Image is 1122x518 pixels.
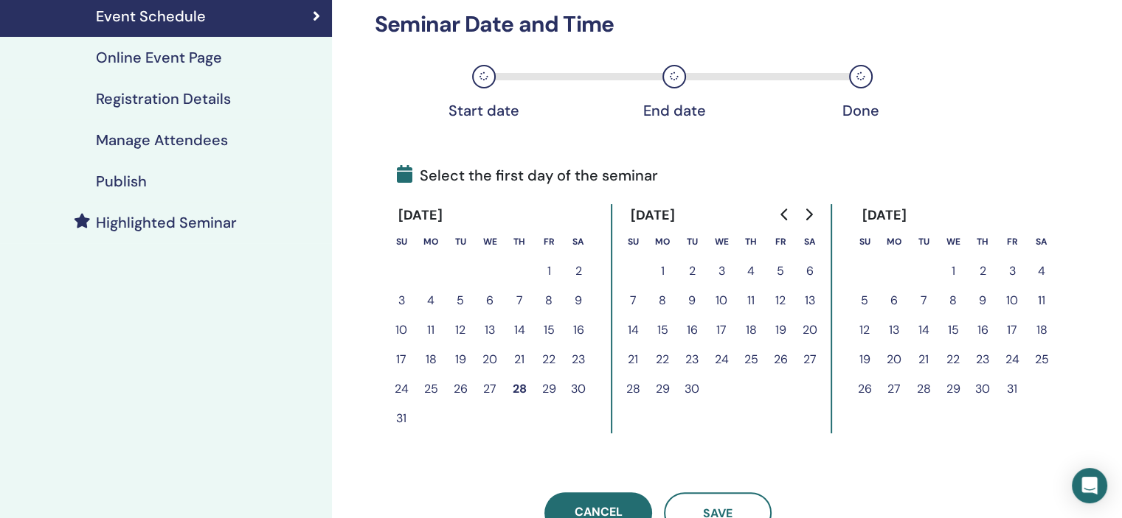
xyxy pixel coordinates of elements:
button: 13 [879,315,909,345]
button: 18 [416,345,446,374]
button: 26 [446,374,475,404]
th: Tuesday [909,227,938,256]
button: 19 [850,345,879,374]
button: 17 [387,345,416,374]
th: Thursday [505,227,534,256]
button: 21 [909,345,938,374]
th: Wednesday [707,227,736,256]
button: 5 [850,286,879,315]
button: 2 [564,256,593,286]
button: 27 [475,374,505,404]
button: 7 [909,286,938,315]
button: 8 [534,286,564,315]
button: 25 [1027,345,1056,374]
button: 18 [1027,315,1056,345]
th: Friday [997,227,1027,256]
button: 30 [564,374,593,404]
button: 2 [677,256,707,286]
button: 3 [707,256,736,286]
button: 11 [416,315,446,345]
button: 23 [564,345,593,374]
button: 4 [736,256,766,286]
button: 1 [938,256,968,286]
button: 10 [707,286,736,315]
h3: Seminar Date and Time [366,11,950,38]
th: Tuesday [677,227,707,256]
button: 9 [968,286,997,315]
button: 20 [795,315,825,345]
button: Go to previous month [773,200,797,229]
th: Monday [879,227,909,256]
button: 31 [997,374,1027,404]
button: 25 [416,374,446,404]
th: Wednesday [938,227,968,256]
button: 22 [938,345,968,374]
div: Done [824,102,898,119]
div: Open Intercom Messenger [1072,468,1107,503]
th: Monday [648,227,677,256]
button: 13 [475,315,505,345]
th: Sunday [850,227,879,256]
button: 9 [677,286,707,315]
div: End date [637,102,711,119]
button: 22 [534,345,564,374]
button: 9 [564,286,593,315]
button: 24 [997,345,1027,374]
button: 1 [534,256,564,286]
button: 12 [850,315,879,345]
th: Wednesday [475,227,505,256]
button: 28 [909,374,938,404]
button: 20 [879,345,909,374]
th: Tuesday [446,227,475,256]
div: [DATE] [618,204,687,227]
th: Saturday [1027,227,1056,256]
button: 7 [618,286,648,315]
th: Saturday [795,227,825,256]
button: 14 [618,315,648,345]
h4: Manage Attendees [96,131,228,149]
button: 2 [968,256,997,286]
button: 15 [534,315,564,345]
button: 10 [997,286,1027,315]
button: 18 [736,315,766,345]
button: 10 [387,315,416,345]
button: 23 [677,345,707,374]
div: Start date [447,102,521,119]
th: Thursday [968,227,997,256]
th: Thursday [736,227,766,256]
th: Friday [534,227,564,256]
button: 12 [766,286,795,315]
span: Select the first day of the seminar [397,164,658,186]
button: 12 [446,315,475,345]
button: 7 [505,286,534,315]
button: 15 [648,315,677,345]
button: 19 [766,315,795,345]
button: 28 [618,374,648,404]
button: 5 [766,256,795,286]
button: 29 [648,374,677,404]
div: [DATE] [387,204,455,227]
button: 26 [766,345,795,374]
div: [DATE] [850,204,918,227]
button: 21 [618,345,648,374]
button: 4 [416,286,446,315]
button: 6 [795,256,825,286]
button: Go to next month [797,200,820,229]
button: 23 [968,345,997,374]
button: 29 [938,374,968,404]
button: 20 [475,345,505,374]
button: 24 [707,345,736,374]
button: 17 [707,315,736,345]
button: 16 [968,315,997,345]
button: 27 [795,345,825,374]
button: 15 [938,315,968,345]
h4: Publish [96,172,147,190]
th: Monday [416,227,446,256]
h4: Online Event Page [96,49,222,66]
button: 30 [968,374,997,404]
button: 11 [736,286,766,315]
button: 26 [850,374,879,404]
button: 30 [677,374,707,404]
th: Sunday [387,227,416,256]
button: 22 [648,345,677,374]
